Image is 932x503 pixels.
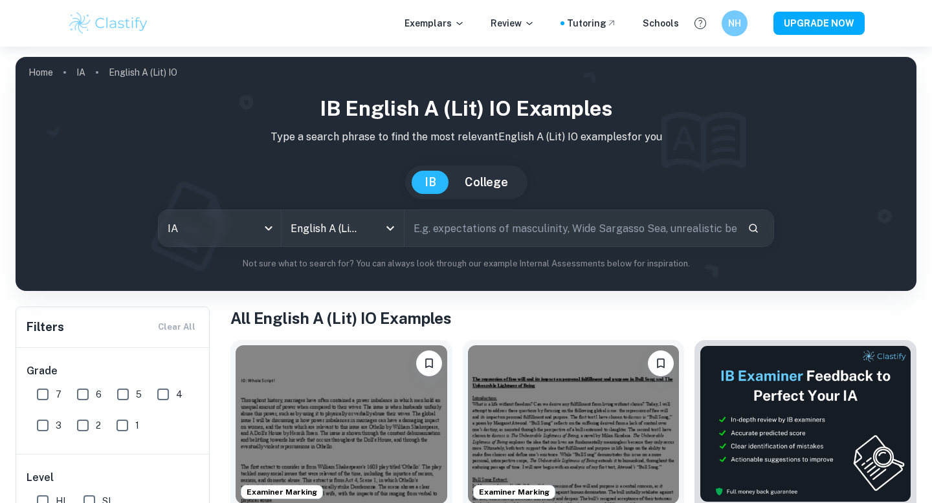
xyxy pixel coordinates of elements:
p: Type a search phrase to find the most relevant English A (Lit) IO examples for you [26,129,906,145]
span: 4 [176,387,183,401]
a: Home [28,63,53,81]
span: 3 [56,418,61,433]
button: Bookmark [648,350,674,376]
a: Tutoring [567,16,617,30]
img: Thumbnail [700,345,911,502]
h6: Filters [27,318,64,336]
span: 7 [56,387,61,401]
button: Help and Feedback [689,12,711,34]
span: 2 [96,418,101,433]
button: UPGRADE NOW [773,12,865,35]
h6: Level [27,470,200,486]
p: Review [491,16,535,30]
h6: NH [727,16,742,30]
button: Search [742,217,764,239]
button: Open [381,219,399,237]
a: Schools [643,16,679,30]
span: 5 [136,387,142,401]
button: NH [722,10,748,36]
img: Clastify logo [67,10,150,36]
p: English A (Lit) IO [109,65,177,80]
a: IA [76,63,85,81]
button: College [452,171,521,194]
span: Examiner Marking [474,486,555,498]
input: E.g. expectations of masculinity, Wide Sargasso Sea, unrealistic beauty standards... [405,210,737,246]
p: Not sure what to search for? You can always look through our example Internal Assessments below f... [26,257,906,270]
button: IB [412,171,449,194]
h1: All English A (Lit) IO Examples [230,306,916,330]
img: profile cover [16,57,916,291]
span: 6 [96,387,102,401]
p: Exemplars [405,16,465,30]
span: 1 [135,418,139,433]
button: Bookmark [416,350,442,376]
div: IA [159,210,281,246]
h6: Grade [27,363,200,379]
span: Examiner Marking [241,486,322,498]
h1: IB English A (Lit) IO examples [26,93,906,124]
